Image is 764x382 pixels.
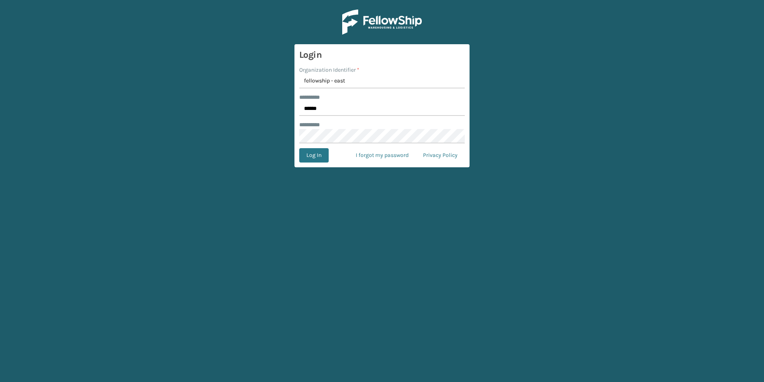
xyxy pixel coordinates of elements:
[342,10,422,35] img: Logo
[349,148,416,163] a: I forgot my password
[299,66,359,74] label: Organization Identifier
[416,148,465,163] a: Privacy Policy
[299,49,465,61] h3: Login
[299,148,329,163] button: Log In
